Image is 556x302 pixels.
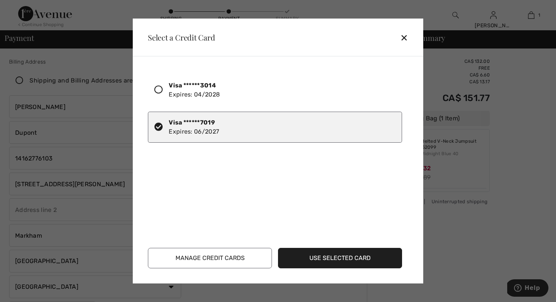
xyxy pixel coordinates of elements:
[17,5,33,12] span: Help
[169,118,219,136] div: Expires: 06/2027
[169,81,220,99] div: Expires: 04/2028
[148,248,272,268] button: Manage Credit Cards
[142,34,215,41] div: Select a Credit Card
[400,30,414,45] div: ✕
[278,248,402,268] button: Use Selected Card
